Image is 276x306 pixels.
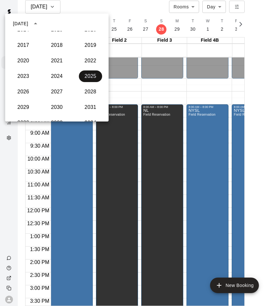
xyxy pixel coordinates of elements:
button: 2017 [12,39,35,51]
button: 2022 [79,55,102,67]
button: 2034 [79,117,102,129]
div: [DATE] [13,20,28,27]
button: 2032 [12,117,35,129]
button: 2030 [45,101,69,113]
button: 2031 [79,101,102,113]
button: year view is open, switch to calendar view [30,18,41,29]
button: 2033 [45,117,69,129]
button: 2019 [79,39,102,51]
button: 2023 [12,70,35,82]
button: 2028 [79,86,102,98]
button: 2020 [12,55,35,67]
button: 2025 [79,70,102,82]
button: 2029 [12,101,35,113]
button: 2021 [45,55,69,67]
button: 2018 [45,39,69,51]
button: 2024 [45,70,69,82]
button: 2027 [45,86,69,98]
button: 2026 [12,86,35,98]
